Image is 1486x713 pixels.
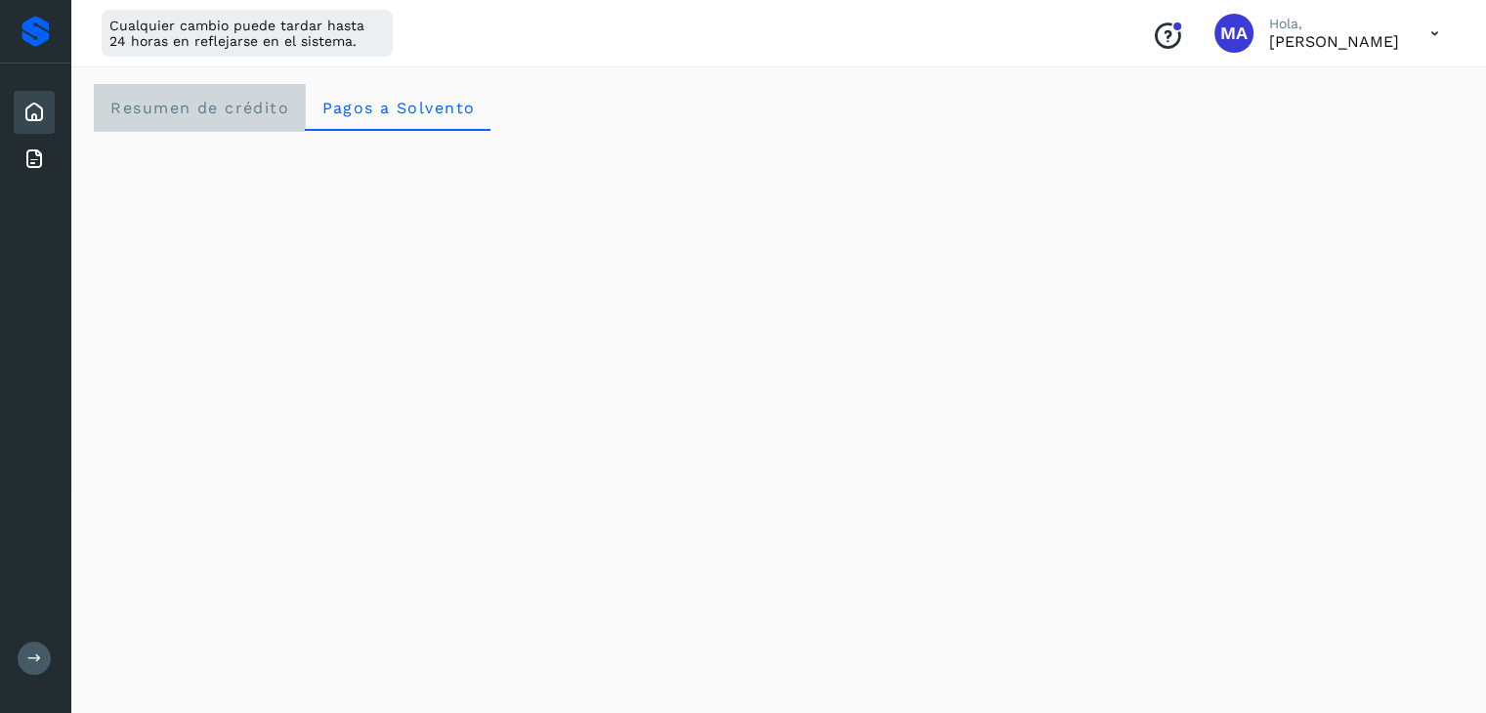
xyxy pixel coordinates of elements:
div: Inicio [14,91,55,134]
div: Facturas [14,138,55,181]
span: Pagos a Solvento [320,99,475,117]
p: Hola, [1269,16,1399,32]
span: Resumen de crédito [109,99,289,117]
p: Manuel Alonso Erives [1269,32,1399,51]
div: Cualquier cambio puede tardar hasta 24 horas en reflejarse en el sistema. [102,10,393,57]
